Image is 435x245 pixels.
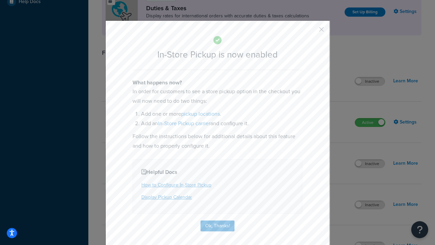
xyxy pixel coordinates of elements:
p: Follow the instructions below for additional details about this feature and how to properly confi... [133,132,302,151]
a: Display Pickup Calendar [141,194,192,201]
h4: What happens now? [133,79,302,87]
a: In-Store Pickup carrier [158,119,210,127]
p: In order for customers to see a store pickup option in the checkout you will now need to do two t... [133,87,302,106]
button: Ok, Thanks! [201,220,234,231]
li: Add an and configure it. [141,119,302,128]
h2: In-Store Pickup is now enabled [133,50,302,60]
li: Add one or more . [141,109,302,119]
h4: Helpful Docs [141,168,294,176]
a: pickup locations [181,110,220,118]
a: How to Configure In-Store Pickup [141,181,211,189]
